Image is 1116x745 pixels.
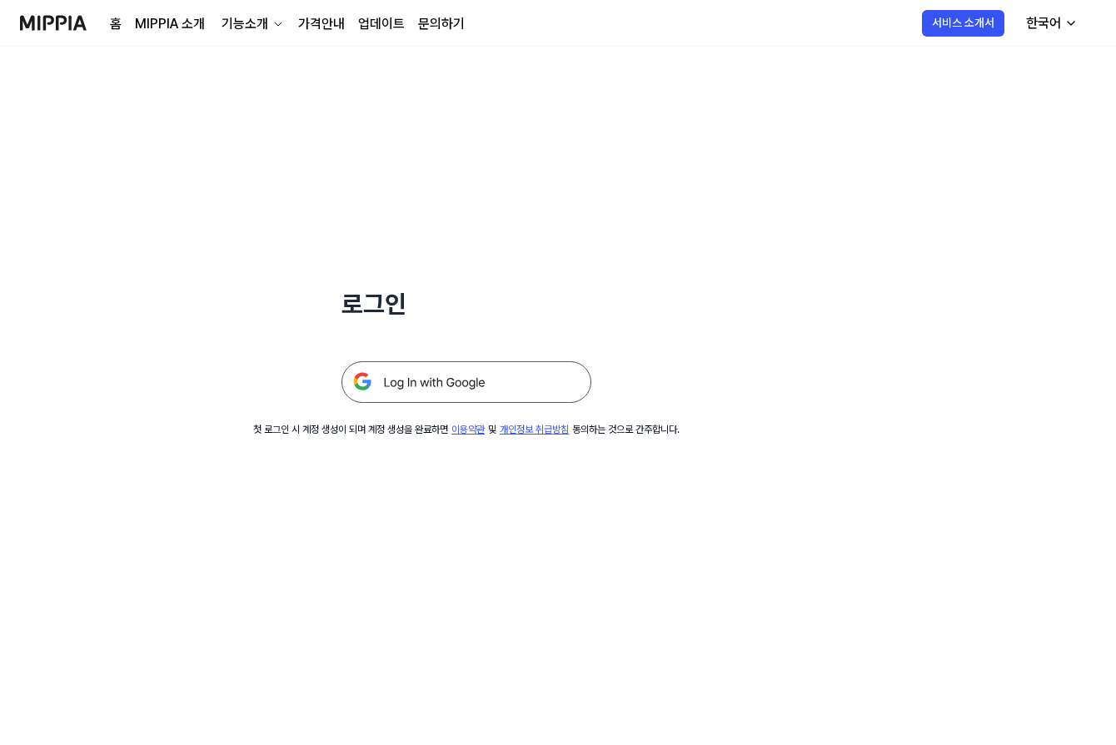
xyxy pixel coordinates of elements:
a: 업데이트 [358,14,405,34]
h1: 로그인 [341,286,591,321]
a: 홈 [110,14,122,34]
img: 구글 로그인 버튼 [341,361,591,403]
a: 이용약관 [451,424,485,435]
a: 개인정보 취급방침 [500,424,569,435]
a: MIPPIA 소개 [135,14,205,34]
div: 한국어 [1023,13,1064,33]
div: 첫 로그인 시 계정 생성이 되며 계정 생성을 완료하면 및 동의하는 것으로 간주합니다. [253,423,680,437]
a: 문의하기 [418,14,465,34]
button: 서비스 소개서 [922,10,1004,37]
div: 기능소개 [218,14,272,34]
button: 한국어 [1013,7,1088,40]
button: 기능소개 [218,14,285,34]
a: 가격안내 [298,14,345,34]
